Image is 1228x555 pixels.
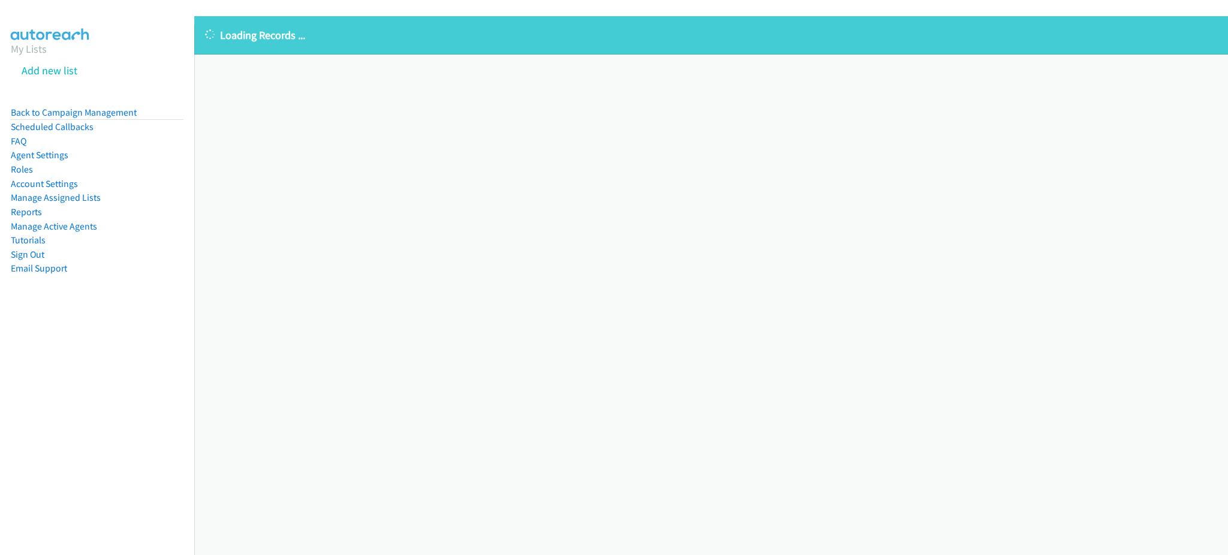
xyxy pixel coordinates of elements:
p: Loading Records ... [205,27,1217,43]
a: Agent Settings [11,149,68,161]
a: Manage Active Agents [11,221,97,232]
a: My Lists [11,42,47,56]
a: Roles [11,164,33,175]
a: Reports [11,206,42,218]
a: Tutorials [11,234,46,246]
a: Account Settings [11,178,78,189]
a: Add new list [22,64,77,77]
a: Sign Out [11,249,44,260]
a: Scheduled Callbacks [11,121,94,132]
a: FAQ [11,135,26,147]
a: Manage Assigned Lists [11,192,101,203]
a: Back to Campaign Management [11,107,137,118]
a: Email Support [11,263,67,274]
